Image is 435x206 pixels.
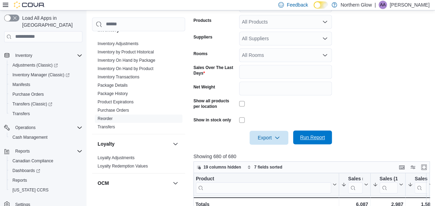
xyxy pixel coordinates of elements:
[10,90,47,98] a: Purchase Orders
[408,175,433,193] button: Sales (7 Days)
[314,1,328,9] input: Dark Mode
[398,163,406,171] button: Keyboard shortcuts
[98,50,154,54] a: Inventory by Product Historical
[10,100,82,108] span: Transfers (Classic)
[373,175,404,193] button: Sales (14 Days)
[98,83,128,88] span: Package Details
[193,117,231,123] label: Show in stock only
[171,26,180,34] button: Inventory
[98,99,134,105] span: Product Expirations
[12,123,82,132] span: Operations
[15,53,32,58] span: Inventory
[92,40,185,134] div: Inventory
[98,41,138,46] a: Inventory Adjustments
[10,133,50,141] a: Cash Management
[12,51,35,60] button: Inventory
[12,123,38,132] button: Operations
[98,108,129,113] span: Purchase Orders
[98,91,128,96] span: Package History
[12,62,58,68] span: Adjustments (Classic)
[98,74,139,80] span: Inventory Transactions
[10,90,82,98] span: Purchase Orders
[10,166,43,175] a: Dashboards
[98,58,155,63] span: Inventory On Hand by Package
[10,176,82,184] span: Reports
[300,134,325,141] span: Run Report
[92,154,185,173] div: Loyalty
[415,175,427,193] div: Sales (7 Days)
[348,175,363,182] div: Sales (30 Days)
[196,175,331,193] div: Product
[98,116,112,121] a: Reorder
[193,98,236,109] label: Show all products per location
[196,175,337,193] button: Product
[12,101,52,107] span: Transfers (Classic)
[7,109,85,119] button: Transfers
[15,125,36,130] span: Operations
[12,187,48,193] span: [US_STATE] CCRS
[10,100,55,108] a: Transfers (Classic)
[7,175,85,185] button: Reports
[390,1,429,9] p: [PERSON_NAME]
[379,1,387,9] div: Alison Albert
[244,163,285,171] button: 7 fields sorted
[98,100,134,104] a: Product Expirations
[12,82,30,87] span: Manifests
[10,186,82,194] span: Washington CCRS
[12,168,40,173] span: Dashboards
[14,1,45,8] img: Cova
[1,146,85,156] button: Reports
[10,166,82,175] span: Dashboards
[98,66,153,71] a: Inventory On Hand by Product
[10,80,33,89] a: Manifests
[193,18,211,23] label: Products
[12,147,33,155] button: Reports
[98,140,170,147] button: Loyalty
[287,1,308,8] span: Feedback
[10,71,72,79] a: Inventory Manager (Classic)
[7,132,85,142] button: Cash Management
[380,1,386,9] span: AA
[98,125,115,129] a: Transfers
[420,163,428,171] button: Enter fullscreen
[341,175,368,193] button: Sales (30 Days)
[194,163,244,171] button: 19 columns hidden
[10,176,30,184] a: Reports
[10,110,33,118] a: Transfers
[7,156,85,166] button: Canadian Compliance
[322,52,328,58] button: Open list of options
[7,185,85,195] button: [US_STATE] CCRS
[12,147,82,155] span: Reports
[98,163,148,169] span: Loyalty Redemption Values
[10,71,82,79] span: Inventory Manager (Classic)
[98,83,128,88] a: Package Details
[203,164,241,170] span: 19 columns hidden
[1,123,85,132] button: Operations
[7,80,85,89] button: Manifests
[10,61,82,69] span: Adjustments (Classic)
[12,111,30,117] span: Transfers
[250,131,288,145] button: Export
[380,175,398,193] div: Sales (14 Days)
[254,164,282,170] span: 7 fields sorted
[12,135,47,140] span: Cash Management
[171,179,180,187] button: OCM
[98,124,115,130] span: Transfers
[254,131,284,145] span: Export
[171,140,180,148] button: Loyalty
[409,163,417,171] button: Display options
[374,1,376,9] p: |
[12,178,27,183] span: Reports
[10,110,82,118] span: Transfers
[98,180,170,187] button: OCM
[7,70,85,80] a: Inventory Manager (Classic)
[98,155,135,160] a: Loyalty Adjustments
[10,133,82,141] span: Cash Management
[348,175,363,193] div: Sales (30 Days)
[415,175,427,182] div: Sales (7 Days)
[98,180,109,187] h3: OCM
